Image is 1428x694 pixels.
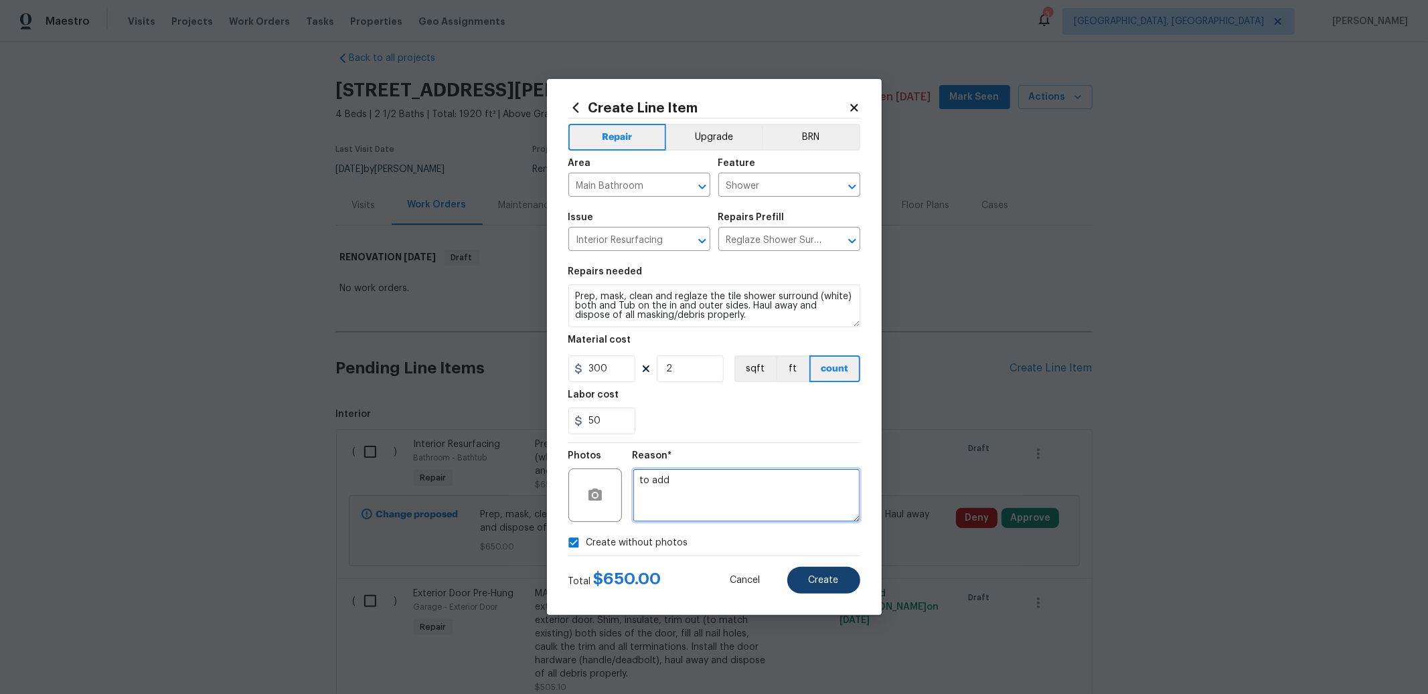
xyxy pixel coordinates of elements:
[843,177,862,196] button: Open
[693,177,712,196] button: Open
[568,390,619,400] h5: Labor cost
[843,232,862,250] button: Open
[568,335,631,345] h5: Material cost
[568,267,643,276] h5: Repairs needed
[730,576,761,586] span: Cancel
[718,159,756,168] h5: Feature
[709,567,782,594] button: Cancel
[693,232,712,250] button: Open
[734,355,776,382] button: sqft
[568,451,602,460] h5: Photos
[568,124,667,151] button: Repair
[568,572,661,588] div: Total
[762,124,860,151] button: BRN
[787,567,860,594] button: Create
[633,468,860,522] textarea: to add
[586,536,688,550] span: Create without photos
[568,159,591,168] h5: Area
[776,355,809,382] button: ft
[594,571,661,587] span: $ 650.00
[568,100,848,115] h2: Create Line Item
[666,124,762,151] button: Upgrade
[568,284,860,327] textarea: Prep, mask, clean and reglaze the tile shower surround (white) both and Tub on the in and outer s...
[718,213,785,222] h5: Repairs Prefill
[633,451,672,460] h5: Reason*
[809,355,860,382] button: count
[568,213,594,222] h5: Issue
[809,576,839,586] span: Create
